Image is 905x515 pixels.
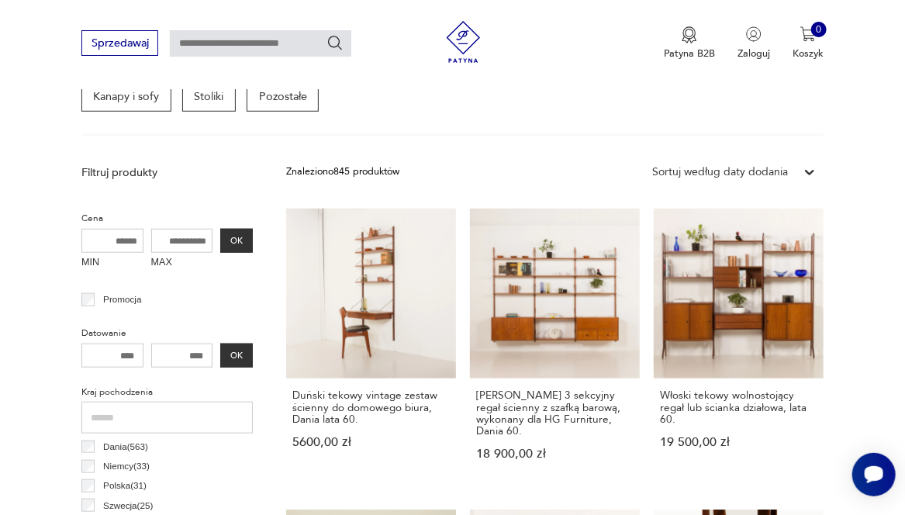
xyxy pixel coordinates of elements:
p: Filtruj produkty [81,165,253,181]
p: Niemcy ( 33 ) [103,458,150,474]
p: Patyna B2B [664,47,715,60]
button: Sprzedawaj [81,30,158,56]
p: Zaloguj [737,47,770,60]
label: MIN [81,253,143,275]
a: Stoliki [182,81,236,112]
img: Ikonka użytkownika [746,26,762,42]
p: Cena [81,211,253,226]
a: Pozostałe [247,81,319,112]
p: Polska ( 31 ) [103,478,147,493]
iframe: Smartsupp widget button [852,453,896,496]
p: 19 500,00 zł [660,437,817,448]
a: Sprzedawaj [81,40,158,49]
div: 0 [811,22,827,37]
p: Dania ( 563 ) [103,439,148,455]
a: Włoski tekowy wolnostojący regał lub ścianka działowa, lata 60.Włoski tekowy wolnostojący regał l... [654,209,824,487]
a: Kanapy i sofy [81,81,171,112]
p: Promocja [103,292,141,307]
h3: Duński tekowy vintage zestaw ścienny do domowego biura, Dania lata 60. [292,389,450,425]
img: Ikona medalu [682,26,697,43]
p: 5600,00 zł [292,437,450,448]
p: Szwecja ( 25 ) [103,498,153,513]
p: Koszyk [793,47,824,60]
button: Patyna B2B [664,26,715,60]
button: OK [220,229,252,254]
button: 0Koszyk [793,26,824,60]
button: Zaloguj [737,26,770,60]
a: Duński tekowy vintage zestaw ścienny do domowego biura, Dania lata 60.Duński tekowy vintage zesta... [286,209,456,487]
img: Patyna - sklep z meblami i dekoracjami vintage [437,21,489,63]
button: Szukaj [326,34,344,51]
button: OK [220,344,252,368]
label: MAX [151,253,213,275]
div: Sortuj według daty dodania [652,164,788,180]
a: Hansen&Guldborg 3 sekcyjny regał ścienny z szafką barową, wykonany dla HG Furniture, Dania 60.[PE... [470,209,640,487]
p: Kraj pochodzenia [81,385,253,400]
div: Znaleziono 845 produktów [286,164,399,180]
h3: [PERSON_NAME] 3 sekcyjny regał ścienny z szafką barową, wykonany dla HG Furniture, Dania 60. [476,389,634,437]
a: Ikona medaluPatyna B2B [664,26,715,60]
img: Ikona koszyka [800,26,816,42]
h3: Włoski tekowy wolnostojący regał lub ścianka działowa, lata 60. [660,389,817,425]
p: Datowanie [81,326,253,341]
p: 18 900,00 zł [476,448,634,460]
